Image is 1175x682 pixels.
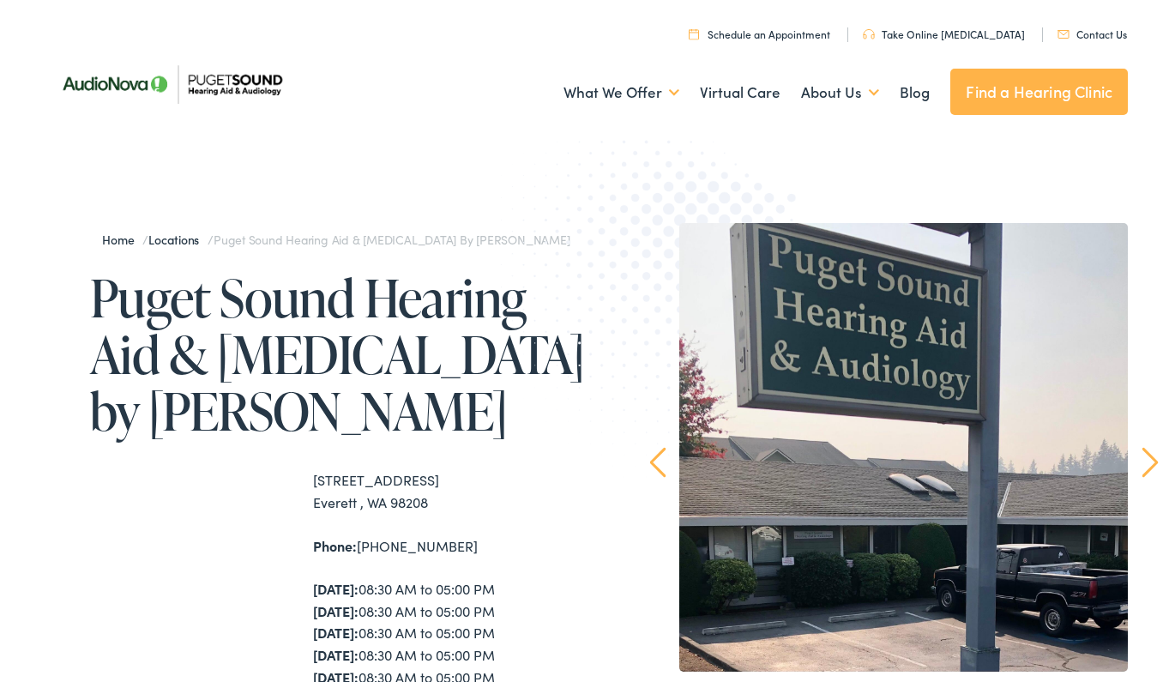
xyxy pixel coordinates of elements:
[863,29,875,39] img: utility icon
[900,61,930,124] a: Blog
[1057,30,1070,39] img: utility icon
[313,579,359,598] strong: [DATE]:
[950,69,1128,115] a: Find a Hearing Clinic
[148,231,208,248] a: Locations
[1057,27,1127,41] a: Contact Us
[563,61,679,124] a: What We Offer
[801,61,879,124] a: About Us
[313,601,359,620] strong: [DATE]:
[313,645,359,664] strong: [DATE]:
[650,447,666,478] a: Prev
[214,231,569,248] span: Puget Sound Hearing Aid & [MEDICAL_DATA] by [PERSON_NAME]
[102,231,569,248] span: / /
[700,61,780,124] a: Virtual Care
[689,27,830,41] a: Schedule an Appointment
[1142,447,1159,478] a: Next
[313,623,359,642] strong: [DATE]:
[313,536,357,555] strong: Phone:
[689,28,699,39] img: utility icon
[90,269,587,439] h1: Puget Sound Hearing Aid & [MEDICAL_DATA] by [PERSON_NAME]
[863,27,1025,41] a: Take Online [MEDICAL_DATA]
[102,231,142,248] a: Home
[313,469,587,513] div: [STREET_ADDRESS] Everett , WA 98208
[313,535,587,558] div: [PHONE_NUMBER]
